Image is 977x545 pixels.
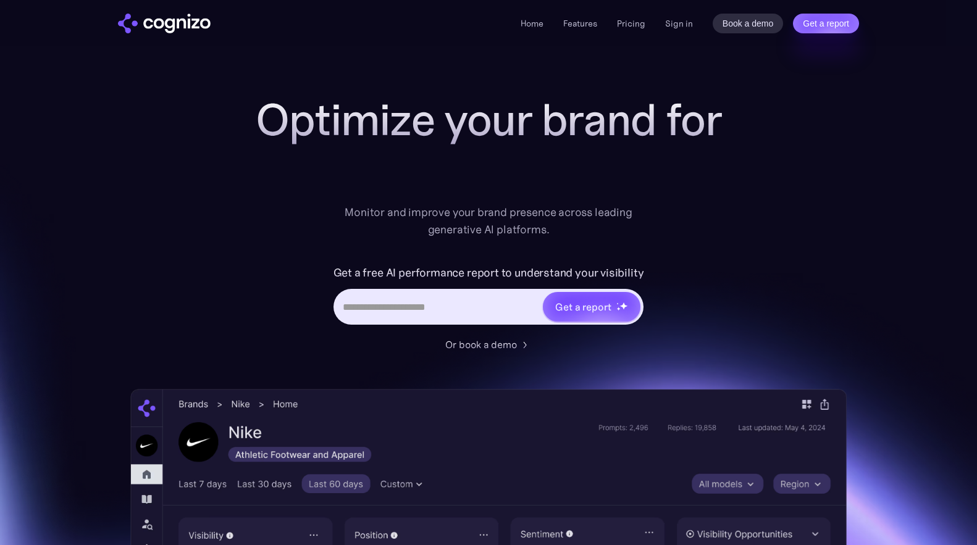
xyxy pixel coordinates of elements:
label: Get a free AI performance report to understand your visibility [333,263,644,283]
img: star [619,302,627,310]
img: star [616,302,618,304]
a: Pricing [617,18,645,29]
a: Sign in [665,16,693,31]
a: Or book a demo [445,337,532,352]
div: Or book a demo [445,337,517,352]
a: Home [521,18,543,29]
a: Get a report [793,14,859,33]
div: Get a report [555,299,611,314]
img: cognizo logo [118,14,211,33]
form: Hero URL Input Form [333,263,644,331]
div: Monitor and improve your brand presence across leading generative AI platforms. [337,204,640,238]
a: Get a reportstarstarstar [542,291,642,323]
img: star [616,307,621,311]
a: Book a demo [713,14,784,33]
a: home [118,14,211,33]
a: Features [563,18,597,29]
h1: Optimize your brand for [241,95,736,144]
